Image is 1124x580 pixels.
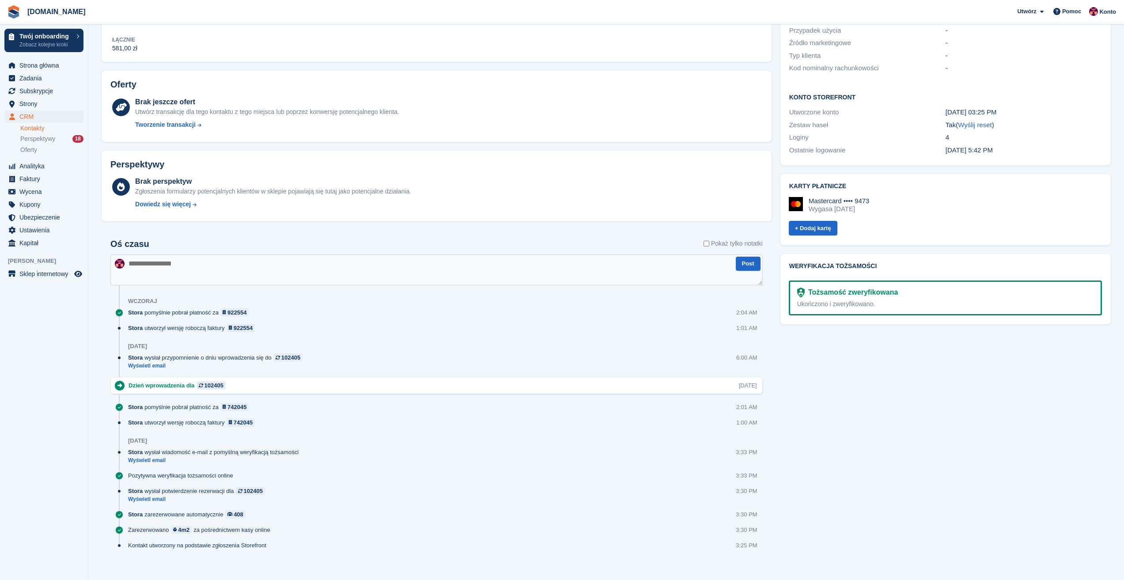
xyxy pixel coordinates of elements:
[135,120,399,129] a: Tworzenie transakcji
[129,381,230,390] div: Dzień wprowadzenia dla
[809,205,870,213] div: Wygasa [DATE]
[789,63,946,73] div: Kod nominalny rachunkowości
[20,124,83,133] a: Kontakty
[1062,7,1081,16] span: Pomoc
[128,353,307,362] div: wysłał przypomnienie o dniu wprowadzenia się do
[946,133,1102,143] div: 4
[946,38,1102,48] div: -
[4,59,83,72] a: menu
[8,257,88,265] span: [PERSON_NAME]
[736,353,757,362] div: 6:00 AM
[736,448,757,456] div: 3:33 PM
[73,269,83,279] a: Podgląd sklepu
[736,471,757,480] div: 3:33 PM
[4,173,83,185] a: menu
[234,510,243,519] div: 408
[227,403,246,411] div: 742045
[789,120,946,130] div: Zestaw haseł
[956,121,994,129] span: ( )
[128,343,147,350] div: [DATE]
[227,308,246,317] div: 922554
[236,487,265,495] a: 102405
[736,526,757,534] div: 3:30 PM
[128,418,143,427] span: Stora
[4,29,83,52] a: Twój onboarding Zobacz kolejne kroki
[128,457,303,464] a: Wyświetl email
[128,437,147,444] div: [DATE]
[1089,7,1098,16] img: Mateusz Kacwin
[736,257,761,271] button: Post
[805,287,898,298] div: Tożsamość zweryfikowana
[220,403,249,411] a: 742045
[204,381,223,390] div: 102405
[4,110,83,123] a: menu
[789,183,1102,190] h2: Karty płatnicze
[946,63,1102,73] div: -
[4,268,83,280] a: menu
[135,200,411,209] a: Dowiedz się więcej
[128,496,269,503] a: Wyświetl email
[736,324,757,332] div: 1:01 AM
[1099,8,1116,16] span: Konto
[225,510,246,519] a: 408
[4,85,83,97] a: menu
[227,418,255,427] a: 742045
[220,308,249,317] a: 922554
[20,145,83,155] a: Oferty
[19,85,72,97] span: Subskrypcje
[4,224,83,236] a: menu
[24,4,89,19] a: [DOMAIN_NAME]
[4,98,83,110] a: menu
[128,308,253,317] div: pomyślnie pobrał płatność za
[227,324,255,332] a: 922554
[946,146,993,154] time: 2025-09-21 15:42:29 UTC
[20,135,55,143] span: Perspektywy
[128,403,143,411] span: Stora
[789,221,837,235] a: + Dodaj kartę
[19,72,72,84] span: Zadania
[19,98,72,110] span: Strony
[809,197,870,205] div: Mastercard •••• 9473
[19,211,72,224] span: Ubezpieczenie
[19,173,72,185] span: Faktury
[19,160,72,172] span: Analityka
[736,403,757,411] div: 2:01 AM
[19,268,72,280] span: Sklep internetowy
[704,239,763,248] label: Pokaż tylko notatki
[736,487,757,495] div: 3:30 PM
[128,418,259,427] div: utworzył wersję roboczą faktury
[128,471,238,480] div: Pozytywna weryfikacja tożsamości online
[171,526,192,534] a: 4m2
[128,541,271,550] div: Kontakt utworzony na podstawie zgłoszenia Storefront
[958,121,992,129] a: Wyślij reset
[110,159,164,170] h2: Perspektywy
[789,263,1102,270] h2: Weryfikacja tożsamości
[135,200,191,209] div: Dowiedz się więcej
[20,134,83,144] a: Perspektywy 18
[946,26,1102,36] div: -
[244,487,263,495] div: 102405
[736,308,757,317] div: 2:04 AM
[110,239,149,249] h2: Oś czasu
[128,298,157,305] div: Wczoraj
[704,239,709,248] input: Pokaż tylko notatki
[1017,7,1036,16] span: Utwórz
[789,107,946,118] div: Utworzone konto
[20,146,37,154] span: Oferty
[178,526,189,534] div: 4m2
[135,187,411,196] div: Zgłoszenia formularzy potencjalnych klientów w sklepie pojawiają się tutaj jako potencjalne dział...
[789,38,946,48] div: Źródło marketingowe
[946,51,1102,61] div: -
[135,97,399,107] div: Brak jeszcze ofert
[789,133,946,143] div: Loginy
[19,59,72,72] span: Strona główna
[4,211,83,224] a: menu
[128,448,303,456] div: wysłał wiadomość e-mail z pomyślną weryfikacją tożsamości
[112,44,137,53] div: 581,00 zł
[110,80,136,90] h2: Oferty
[19,186,72,198] span: Wycena
[736,510,757,519] div: 3:30 PM
[128,324,143,332] span: Stora
[128,510,143,519] span: Stora
[797,288,805,297] img: Weryfikacja tożsamości gotowa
